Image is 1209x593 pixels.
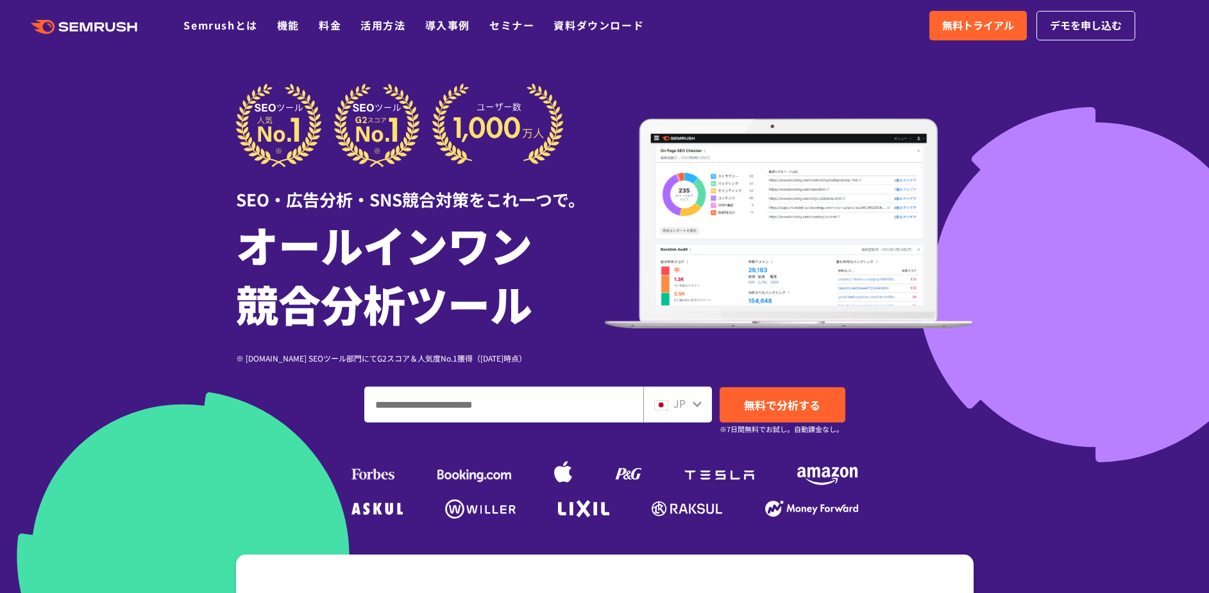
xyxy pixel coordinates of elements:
[929,11,1027,40] a: 無料トライアル
[673,396,686,411] span: JP
[489,17,534,33] a: セミナー
[1050,17,1122,34] span: デモを申し込む
[236,215,605,333] h1: オールインワン 競合分析ツール
[236,352,605,364] div: ※ [DOMAIN_NAME] SEOツール部門にてG2スコア＆人気度No.1獲得（[DATE]時点）
[720,423,843,435] small: ※7日間無料でお試し。自動課金なし。
[183,17,257,33] a: Semrushとは
[365,387,643,422] input: ドメイン、キーワードまたはURLを入力してください
[277,17,300,33] a: 機能
[942,17,1014,34] span: 無料トライアル
[360,17,405,33] a: 活用方法
[319,17,341,33] a: 料金
[720,387,845,422] a: 無料で分析する
[236,167,605,212] div: SEO・広告分析・SNS競合対策をこれ一つで。
[1036,11,1135,40] a: デモを申し込む
[554,17,644,33] a: 資料ダウンロード
[744,397,820,413] span: 無料で分析する
[425,17,470,33] a: 導入事例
